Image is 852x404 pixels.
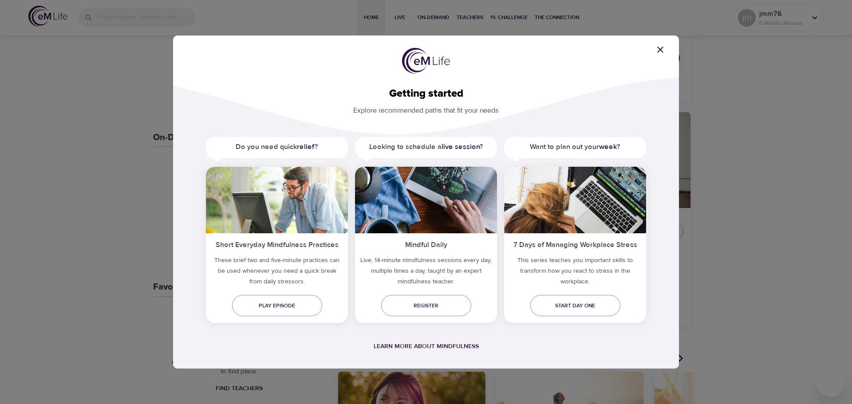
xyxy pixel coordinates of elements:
[297,142,315,151] a: relief
[206,137,348,157] h5: Do you need quick ?
[442,142,480,151] a: live session
[504,167,646,233] img: ims
[504,255,646,290] p: This series teaches you important skills to transform how you react to stress in the workplace.
[504,137,646,157] h5: Want to plan out your ?
[355,137,497,157] h5: Looking to schedule a ?
[187,87,665,100] h2: Getting started
[537,301,613,310] span: Start day one
[206,255,348,290] h5: These brief two and five-minute practices can be used whenever you need a quick break from daily ...
[239,301,315,310] span: Play episode
[187,100,665,116] p: Explore recommended paths that fit your needs
[504,233,646,255] h5: 7 Days of Managing Workplace Stress
[206,233,348,255] h5: Short Everyday Mindfulness Practices
[599,142,617,151] a: week
[381,295,471,316] a: Register
[355,233,497,255] h5: Mindful Daily
[402,48,450,74] img: logo
[206,167,348,233] img: ims
[530,295,620,316] a: Start day one
[355,255,497,290] p: Live, 14-minute mindfulness sessions every day, multiple times a day, taught by an expert mindful...
[232,295,322,316] a: Play episode
[374,342,479,350] a: Learn more about mindfulness
[355,167,497,233] img: ims
[388,301,464,310] span: Register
